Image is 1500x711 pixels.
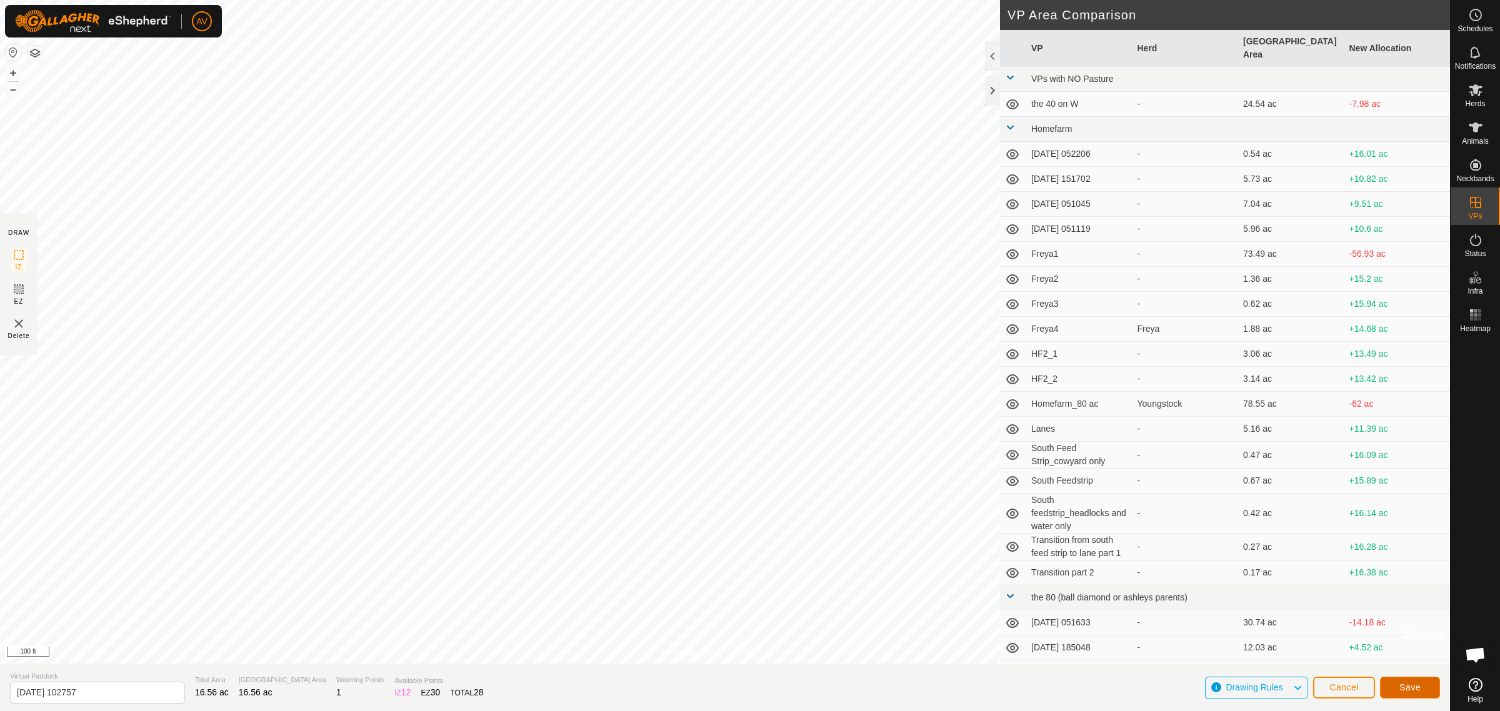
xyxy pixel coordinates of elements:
div: - [1137,616,1234,629]
span: Homefarm [1031,124,1072,134]
td: [DATE] 052206 [1026,142,1132,167]
td: [DATE] 185048 [1026,635,1132,660]
td: Lanes [1026,417,1132,442]
td: 5.96 ac [1238,217,1344,242]
span: 16.56 ac [195,687,229,697]
span: Total Area [195,675,229,685]
td: 30.74 ac [1238,610,1344,635]
div: - [1137,272,1234,286]
td: +16.14 ac [1344,494,1451,534]
button: + [6,66,21,81]
div: - [1137,297,1234,311]
div: - [1137,172,1234,186]
div: - [1137,566,1234,579]
th: VP [1026,30,1132,67]
td: 0.42 ac [1238,494,1344,534]
td: 0.62 ac [1238,292,1344,317]
td: +15.2 ac [1344,267,1451,292]
td: South Feed Strip_cowyard only [1026,442,1132,469]
span: the 80 (ball diamond or ashleys parents) [1031,592,1187,602]
td: Freya4 [1026,317,1132,342]
td: +10.6 ac [1344,217,1451,242]
div: EZ [421,686,440,699]
button: Cancel [1313,677,1375,699]
span: Virtual Paddock [10,671,185,682]
td: +15.94 ac [1344,292,1451,317]
span: Schedules [1457,25,1492,32]
div: - [1137,372,1234,385]
span: Herds [1465,100,1485,107]
td: Homefarm_80 ac [1026,392,1132,417]
button: Map Layers [27,46,42,61]
div: - [1137,422,1234,435]
td: +4.52 ac [1344,635,1451,660]
div: TOTAL [450,686,483,699]
span: Neckbands [1456,175,1494,182]
td: [DATE] 083243 [1026,660,1132,685]
td: HF2_1 [1026,342,1132,367]
span: AV [196,15,207,28]
span: Available Points [394,675,483,686]
td: 78.55 ac [1238,392,1344,417]
td: Transition from south feed strip to lane part 1 [1026,534,1132,560]
td: South feedstrip_headlocks and water only [1026,494,1132,534]
td: the 40 on W [1026,92,1132,117]
span: Delete [8,331,30,341]
td: +13.49 ac [1344,342,1451,367]
td: South Feedstrip [1026,469,1132,494]
div: IZ [394,686,411,699]
div: Open chat [1457,636,1494,674]
div: - [1137,222,1234,236]
img: Gallagher Logo [15,10,171,32]
td: 0.54 ac [1238,142,1344,167]
div: - [1137,507,1234,520]
span: Infra [1467,287,1482,295]
span: IZ [16,262,22,272]
span: 16.56 ac [239,687,272,697]
th: New Allocation [1344,30,1451,67]
th: [GEOGRAPHIC_DATA] Area [1238,30,1344,67]
div: - [1137,197,1234,211]
td: -56.93 ac [1344,242,1451,267]
span: Watering Points [336,675,384,685]
span: Animals [1462,137,1489,145]
span: Save [1399,682,1421,692]
td: +15.89 ac [1344,469,1451,494]
div: - [1137,474,1234,487]
td: 10.28 ac [1238,660,1344,685]
span: EZ [14,297,24,306]
span: VPs [1468,212,1482,220]
span: 12 [401,687,411,697]
td: +16.09 ac [1344,442,1451,469]
td: 5.73 ac [1238,167,1344,192]
button: – [6,82,21,97]
span: Help [1467,695,1483,703]
td: +11.39 ac [1344,417,1451,442]
span: [GEOGRAPHIC_DATA] Area [239,675,326,685]
td: +10.82 ac [1344,167,1451,192]
td: -7.98 ac [1344,92,1451,117]
div: - [1137,97,1234,111]
td: +14.68 ac [1344,317,1451,342]
span: 28 [474,687,484,697]
td: 7.04 ac [1238,192,1344,217]
td: 12.03 ac [1238,635,1344,660]
td: 0.47 ac [1238,442,1344,469]
span: 30 [431,687,441,697]
a: Contact Us [737,647,774,659]
span: Drawing Rules [1226,682,1282,692]
th: Herd [1132,30,1239,67]
td: +13.42 ac [1344,367,1451,392]
td: -14.18 ac [1344,610,1451,635]
td: [DATE] 051119 [1026,217,1132,242]
td: 5.16 ac [1238,417,1344,442]
div: - [1137,540,1234,554]
td: 1.88 ac [1238,317,1344,342]
td: 3.06 ac [1238,342,1344,367]
span: Status [1464,250,1486,257]
td: 24.54 ac [1238,92,1344,117]
td: HF2_2 [1026,367,1132,392]
div: DRAW [8,228,29,237]
td: Freya3 [1026,292,1132,317]
td: 1.36 ac [1238,267,1344,292]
